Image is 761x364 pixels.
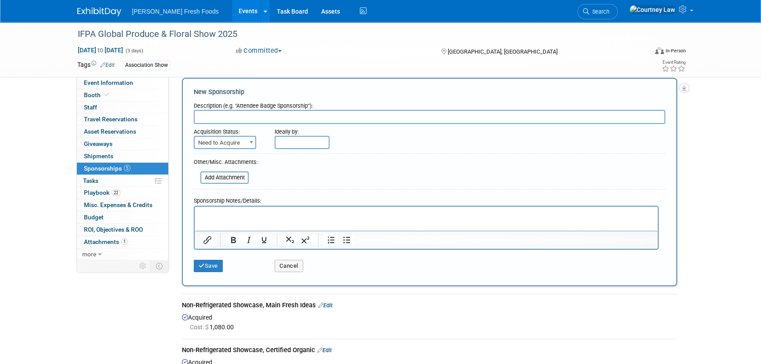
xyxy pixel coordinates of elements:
[190,324,237,331] span: 1,080.00
[447,48,557,55] span: [GEOGRAPHIC_DATA], [GEOGRAPHIC_DATA]
[339,234,354,246] button: Bullet list
[77,60,115,70] td: Tags
[275,260,303,272] button: Cancel
[77,89,168,101] a: Booth
[75,26,634,42] div: IFPA Global Produce & Floral Show 2025
[84,140,112,147] span: Giveaways
[182,301,677,312] div: Non-Refrigerated Showcase, Main Fresh Ideas
[84,226,143,233] span: ROI, Objectives & ROO
[123,61,170,70] div: Association Show
[77,224,168,236] a: ROI, Objectives & ROO
[77,175,168,187] a: Tasks
[190,324,210,331] span: Cost: $
[195,137,255,149] span: Need to Acquire
[77,46,123,54] span: [DATE] [DATE]
[84,79,133,86] span: Event Information
[84,153,113,160] span: Shipments
[629,5,675,15] img: Courtney Law
[84,104,97,111] span: Staff
[194,87,665,97] div: New Sponsorship
[298,234,313,246] button: Superscript
[77,163,168,175] a: Sponsorships5
[318,302,333,309] a: Edit
[275,124,625,136] div: Ideally by:
[135,260,151,272] td: Personalize Event Tab Strip
[283,234,297,246] button: Subscript
[77,211,168,223] a: Budget
[151,260,169,272] td: Toggle Event Tabs
[100,62,115,68] a: Edit
[200,234,215,246] button: Insert/edit link
[589,8,609,15] span: Search
[124,165,130,171] span: 5
[96,47,105,54] span: to
[665,47,686,54] div: In-Person
[194,124,261,136] div: Acquisition Status:
[655,47,664,54] img: Format-Inperson.png
[84,201,152,208] span: Misc. Expenses & Credits
[182,346,677,357] div: Non-Refrigerated Showcase, Certified Organic
[105,92,109,97] i: Booth reservation complete
[577,4,618,19] a: Search
[82,251,96,258] span: more
[182,312,677,331] div: Acquired
[194,98,665,110] div: Description (e.g. "Attendee Badge Sponsorship"):
[84,91,111,98] span: Booth
[77,138,168,150] a: Giveaways
[77,113,168,125] a: Travel Reservations
[77,126,168,138] a: Asset Reservations
[662,60,685,65] div: Event Rating
[226,234,241,246] button: Bold
[77,102,168,113] a: Staff
[194,136,256,149] span: Need to Acquire
[84,116,138,123] span: Travel Reservations
[121,238,128,245] span: 1
[194,260,223,272] button: Save
[77,150,168,162] a: Shipments
[83,177,98,184] span: Tasks
[77,187,168,199] a: Playbook22
[317,347,332,353] a: Edit
[233,46,285,55] button: Committed
[77,7,121,16] img: ExhibitDay
[84,165,130,172] span: Sponsorships
[132,8,219,15] span: [PERSON_NAME] Fresh Foods
[77,77,168,89] a: Event Information
[77,236,168,248] a: Attachments1
[84,214,104,221] span: Budget
[324,234,339,246] button: Numbered list
[84,128,136,135] span: Asset Reservations
[595,46,686,59] div: Event Format
[84,238,128,245] span: Attachments
[257,234,272,246] button: Underline
[112,189,120,196] span: 22
[194,158,258,168] div: Other/Misc. Attachments:
[77,199,168,211] a: Misc. Expenses & Credits
[84,189,120,196] span: Playbook
[77,248,168,260] a: more
[125,48,143,54] span: (3 days)
[194,193,659,206] div: Sponsorship Notes/Details:
[195,207,658,231] iframe: Rich Text Area
[241,234,256,246] button: Italic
